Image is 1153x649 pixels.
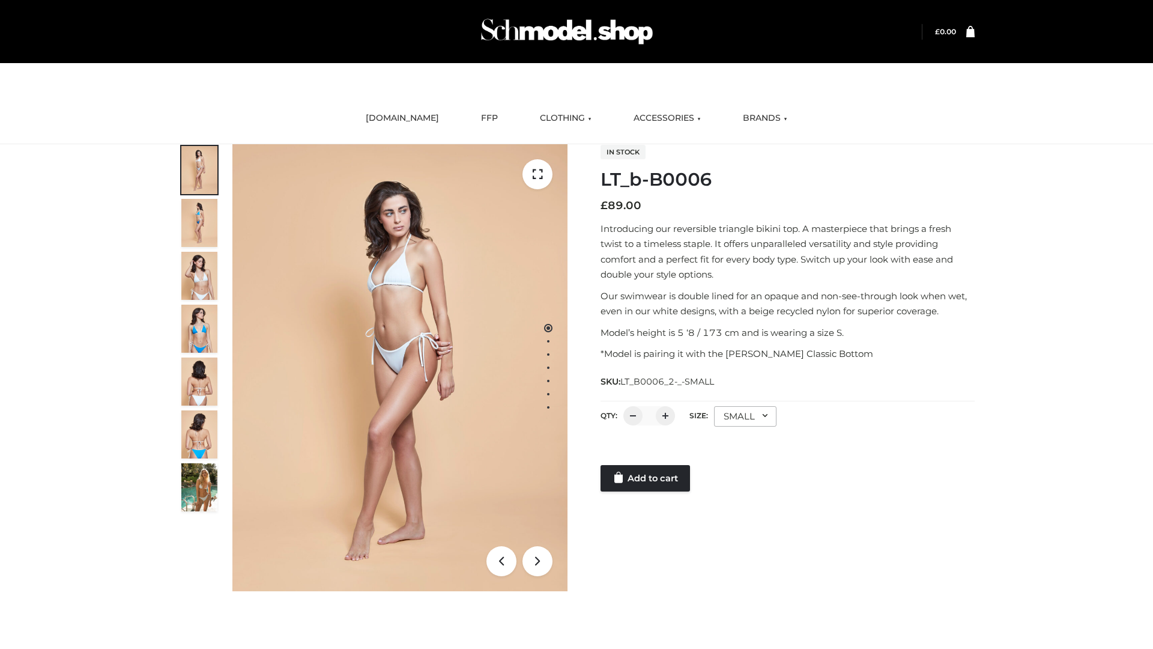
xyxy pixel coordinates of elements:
[601,346,975,362] p: *Model is pairing it with the [PERSON_NAME] Classic Bottom
[232,144,567,591] img: ArielClassicBikiniTop_CloudNine_AzureSky_OW114ECO_1
[734,105,796,132] a: BRANDS
[935,27,956,36] bdi: 0.00
[472,105,507,132] a: FFP
[620,376,714,387] span: LT_B0006_2-_-SMALL
[181,410,217,459] img: ArielClassicBikiniTop_CloudNine_AzureSky_OW114ECO_8-scaled.jpg
[181,305,217,353] img: ArielClassicBikiniTop_CloudNine_AzureSky_OW114ECO_4-scaled.jpg
[601,199,641,212] bdi: 89.00
[601,145,646,159] span: In stock
[935,27,940,36] span: £
[935,27,956,36] a: £0.00
[531,105,601,132] a: CLOTHING
[181,146,217,194] img: ArielClassicBikiniTop_CloudNine_AzureSky_OW114ECO_1-scaled.jpg
[601,465,690,492] a: Add to cart
[477,8,657,55] img: Schmodel Admin 964
[181,252,217,300] img: ArielClassicBikiniTop_CloudNine_AzureSky_OW114ECO_3-scaled.jpg
[601,288,975,319] p: Our swimwear is double lined for an opaque and non-see-through look when wet, even in our white d...
[601,374,715,389] span: SKU:
[181,199,217,247] img: ArielClassicBikiniTop_CloudNine_AzureSky_OW114ECO_2-scaled.jpg
[689,411,708,420] label: Size:
[601,325,975,341] p: Model’s height is 5 ‘8 / 173 cm and is wearing a size S.
[181,463,217,511] img: Arieltop_CloudNine_AzureSky2.jpg
[181,358,217,406] img: ArielClassicBikiniTop_CloudNine_AzureSky_OW114ECO_7-scaled.jpg
[714,406,776,427] div: SMALL
[601,199,608,212] span: £
[601,169,975,190] h1: LT_b-B0006
[601,221,975,282] p: Introducing our reversible triangle bikini top. A masterpiece that brings a fresh twist to a time...
[357,105,448,132] a: [DOMAIN_NAME]
[625,105,710,132] a: ACCESSORIES
[601,411,617,420] label: QTY:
